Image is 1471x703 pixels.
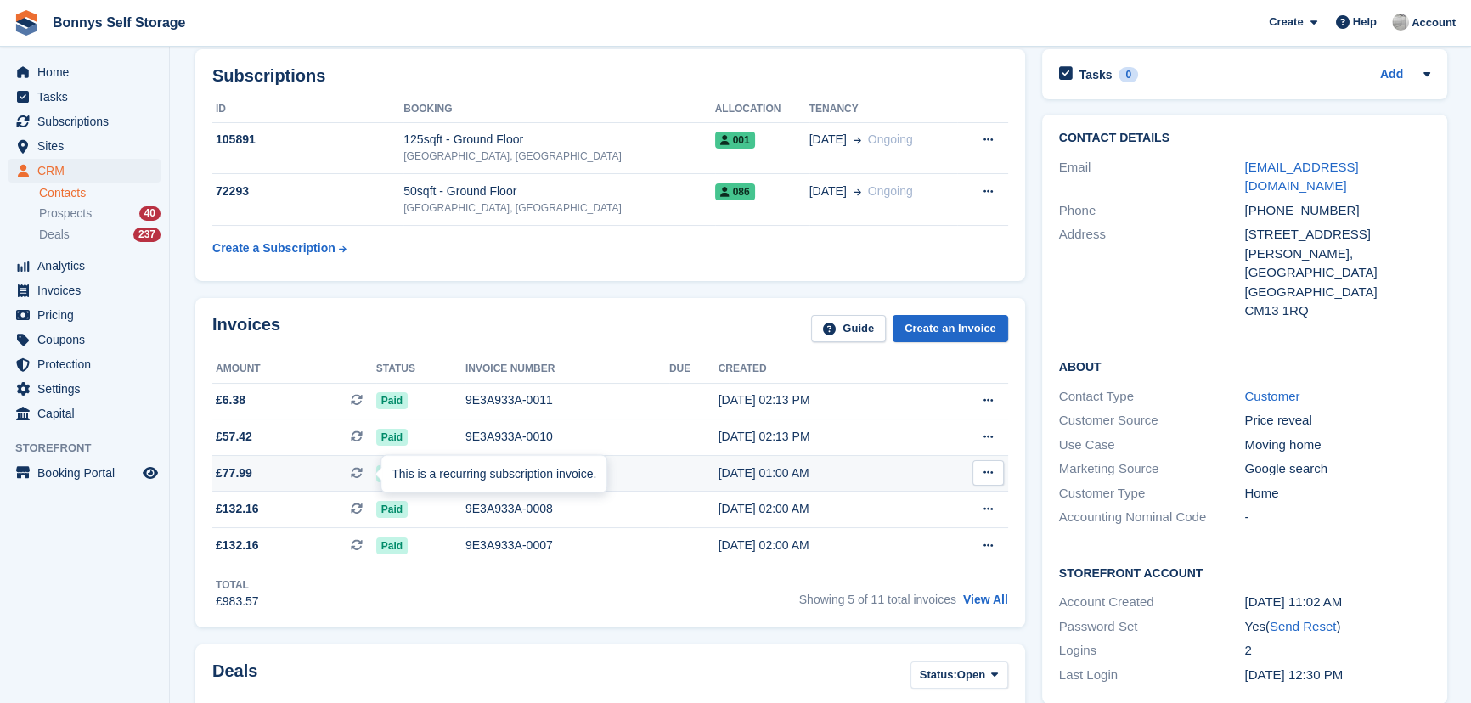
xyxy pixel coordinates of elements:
[39,226,161,244] a: Deals 237
[39,205,92,222] span: Prospects
[1059,201,1245,221] div: Phone
[1380,65,1403,85] a: Add
[1079,67,1113,82] h2: Tasks
[1059,411,1245,430] div: Customer Source
[403,183,714,200] div: 50sqft - Ground Floor
[216,593,259,610] div: £983.57
[1244,283,1430,302] div: [GEOGRAPHIC_DATA]
[376,537,408,554] span: Paid
[37,402,139,425] span: Capital
[1244,593,1430,612] div: [DATE] 11:02 AM
[957,666,985,683] span: Open
[1244,201,1430,221] div: [PHONE_NUMBER]
[403,131,714,149] div: 125sqft - Ground Floor
[465,537,669,554] div: 9E3A933A-0007
[715,183,755,200] span: 086
[1119,67,1138,82] div: 0
[465,391,669,409] div: 9E3A933A-0011
[37,159,139,183] span: CRM
[8,134,161,158] a: menu
[1244,411,1430,430] div: Price reveal
[376,429,408,446] span: Paid
[8,159,161,183] a: menu
[8,377,161,401] a: menu
[212,96,403,123] th: ID
[212,233,347,264] a: Create a Subscription
[139,206,161,221] div: 40
[811,315,886,343] a: Guide
[140,463,161,483] a: Preview store
[1244,225,1430,245] div: [STREET_ADDRESS]
[403,96,714,123] th: Booking
[216,428,252,446] span: £57.42
[376,501,408,518] span: Paid
[910,661,1008,689] button: Status: Open
[1059,357,1430,374] h2: About
[1059,158,1245,196] div: Email
[1244,160,1358,194] a: [EMAIL_ADDRESS][DOMAIN_NAME]
[216,577,259,593] div: Total
[465,356,669,383] th: Invoice number
[37,328,139,351] span: Coupons
[465,428,669,446] div: 9E3A933A-0010
[37,461,139,485] span: Booking Portal
[719,356,927,383] th: Created
[212,356,376,383] th: Amount
[920,666,957,683] span: Status:
[14,10,39,36] img: stora-icon-8386f47178a22dfd0bd8f6a31ec36ba5ce8667c1dd55bd0f319d3a0aa187defe.svg
[403,200,714,216] div: [GEOGRAPHIC_DATA], [GEOGRAPHIC_DATA]
[37,85,139,109] span: Tasks
[1059,564,1430,581] h2: Storefront Account
[1392,14,1409,31] img: James Bonny
[1269,14,1303,31] span: Create
[212,315,280,343] h2: Invoices
[868,132,913,146] span: Ongoing
[39,227,70,243] span: Deals
[1059,508,1245,527] div: Accounting Nominal Code
[1059,593,1245,612] div: Account Created
[37,352,139,376] span: Protection
[963,593,1008,606] a: View All
[8,110,161,133] a: menu
[1270,619,1336,633] a: Send Reset
[1059,484,1245,503] div: Customer Type
[216,500,259,518] span: £132.16
[719,500,927,518] div: [DATE] 02:00 AM
[715,132,755,149] span: 001
[37,278,139,302] span: Invoices
[37,377,139,401] span: Settings
[1059,666,1245,685] div: Last Login
[1059,459,1245,479] div: Marketing Source
[212,239,335,257] div: Create a Subscription
[8,278,161,302] a: menu
[8,85,161,109] a: menu
[1244,389,1299,403] a: Customer
[37,303,139,327] span: Pricing
[212,131,403,149] div: 105891
[8,303,161,327] a: menu
[719,464,927,482] div: [DATE] 01:00 AM
[8,461,161,485] a: menu
[1244,617,1430,637] div: Yes
[1059,641,1245,661] div: Logins
[893,315,1008,343] a: Create an Invoice
[1059,617,1245,637] div: Password Set
[381,455,606,492] div: This is a recurring subscription invoice.
[868,184,913,198] span: Ongoing
[1353,14,1377,31] span: Help
[376,356,465,383] th: Status
[809,131,847,149] span: [DATE]
[216,464,252,482] span: £77.99
[1244,301,1430,321] div: CM13 1RQ
[1059,132,1430,145] h2: Contact Details
[1059,225,1245,321] div: Address
[1059,436,1245,455] div: Use Case
[1244,508,1430,527] div: -
[1412,14,1456,31] span: Account
[1244,641,1430,661] div: 2
[799,593,956,606] span: Showing 5 of 11 total invoices
[39,185,161,201] a: Contacts
[212,661,257,693] h2: Deals
[8,254,161,278] a: menu
[1244,436,1430,455] div: Moving home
